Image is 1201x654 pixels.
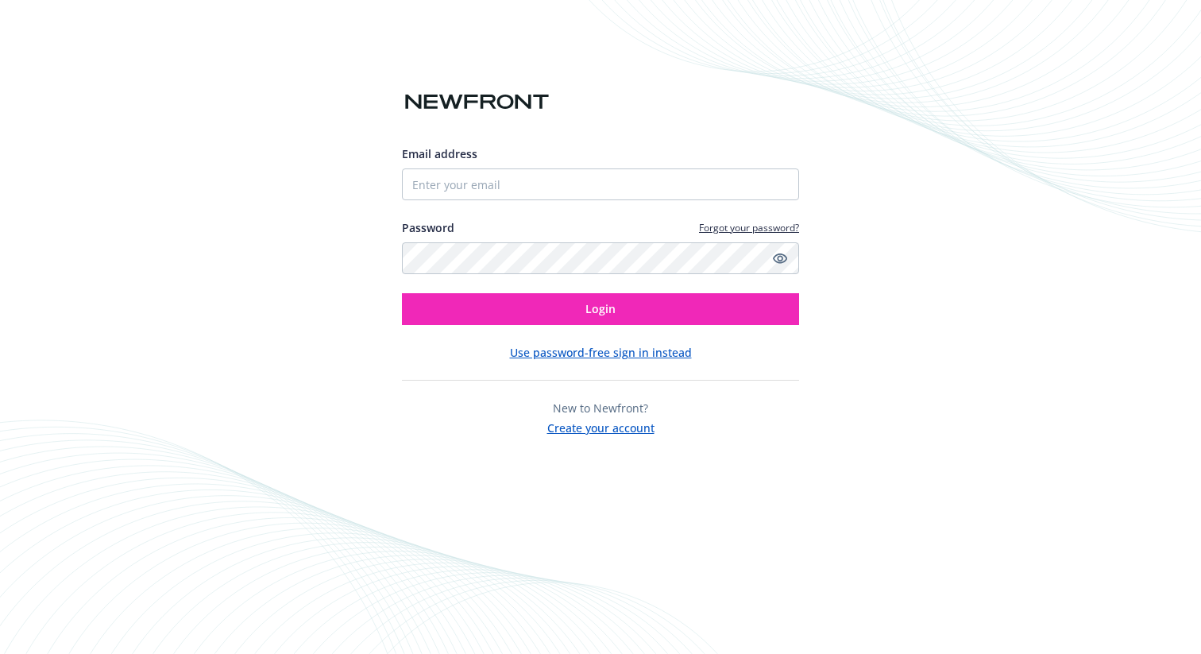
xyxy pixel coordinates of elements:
[510,344,692,361] button: Use password-free sign in instead
[402,146,477,161] span: Email address
[402,219,454,236] label: Password
[402,88,552,116] img: Newfront logo
[402,293,799,325] button: Login
[770,249,790,268] a: Show password
[547,416,655,436] button: Create your account
[402,168,799,200] input: Enter your email
[699,221,799,234] a: Forgot your password?
[402,242,799,274] input: Enter your password
[553,401,648,416] span: New to Newfront?
[585,301,616,316] span: Login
